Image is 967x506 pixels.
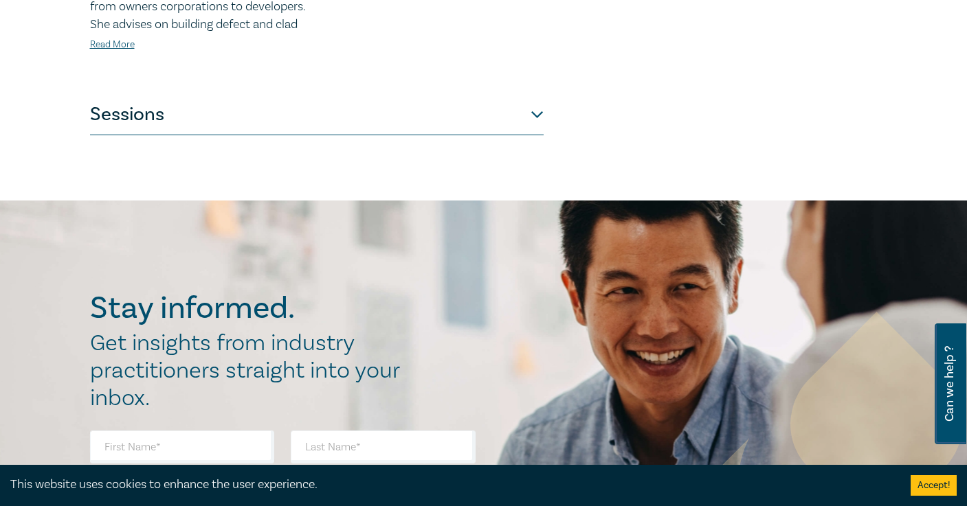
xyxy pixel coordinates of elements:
[943,332,956,436] span: Can we help ?
[291,430,476,463] input: Last Name*
[90,290,414,326] h2: Stay informed.
[90,430,275,463] input: First Name*
[911,475,957,496] button: Accept cookies
[90,38,135,51] a: Read More
[90,94,544,135] button: Sessions
[90,330,414,412] h2: Get insights from industry practitioners straight into your inbox.
[10,476,890,494] div: This website uses cookies to enhance the user experience.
